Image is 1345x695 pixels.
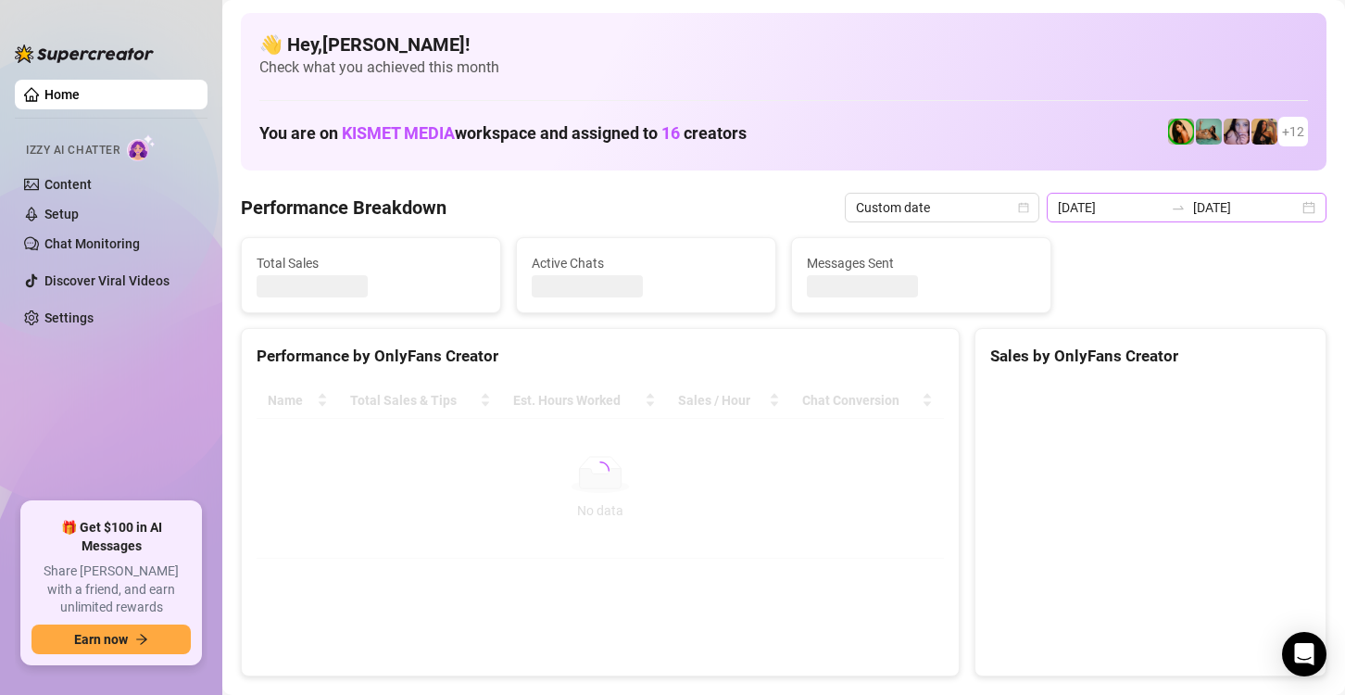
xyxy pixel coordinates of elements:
[1168,119,1194,145] img: Jade
[74,632,128,647] span: Earn now
[1224,119,1250,145] img: Lea
[1282,121,1304,142] span: + 12
[257,253,485,273] span: Total Sales
[26,142,119,159] span: Izzy AI Chatter
[807,253,1036,273] span: Messages Sent
[1193,197,1299,218] input: End date
[1251,119,1277,145] img: Lucy
[259,57,1308,78] span: Check what you achieved this month
[44,310,94,325] a: Settings
[661,123,680,143] span: 16
[31,625,191,654] button: Earn nowarrow-right
[31,519,191,555] span: 🎁 Get $100 in AI Messages
[135,633,148,646] span: arrow-right
[257,344,944,369] div: Performance by OnlyFans Creator
[259,32,1308,57] h4: 👋 Hey, [PERSON_NAME] !
[990,344,1311,369] div: Sales by OnlyFans Creator
[856,194,1028,221] span: Custom date
[44,236,140,251] a: Chat Monitoring
[15,44,154,63] img: logo-BBDzfeDw.svg
[587,457,613,483] span: loading
[259,123,747,144] h1: You are on workspace and assigned to creators
[1018,202,1029,213] span: calendar
[532,253,760,273] span: Active Chats
[342,123,455,143] span: KISMET MEDIA
[127,134,156,161] img: AI Chatter
[241,195,446,221] h4: Performance Breakdown
[44,207,79,221] a: Setup
[1171,200,1186,215] span: swap-right
[44,177,92,192] a: Content
[1196,119,1222,145] img: Boo VIP
[44,273,170,288] a: Discover Viral Videos
[31,562,191,617] span: Share [PERSON_NAME] with a friend, and earn unlimited rewards
[44,87,80,102] a: Home
[1171,200,1186,215] span: to
[1058,197,1163,218] input: Start date
[1282,632,1326,676] div: Open Intercom Messenger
